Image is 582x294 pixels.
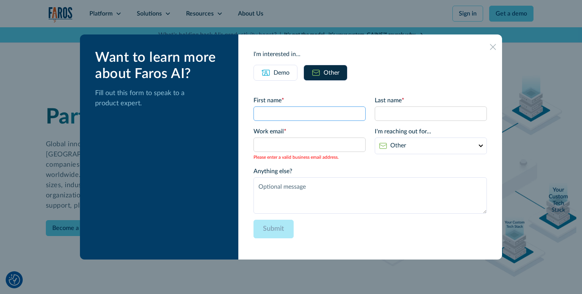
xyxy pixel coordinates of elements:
[253,127,366,136] label: Work email
[95,88,226,109] p: Fill out this form to speak to a product expert.
[253,154,366,161] span: Please enter a valid business email address.
[253,167,487,176] label: Anything else?
[95,50,226,82] div: Want to learn more about Faros AI?
[253,96,487,244] form: Email Form
[274,68,289,77] div: Demo
[375,96,487,105] label: Last name
[375,127,487,136] label: I'm reaching out for...
[253,50,487,59] div: I'm interested in...
[324,68,339,77] div: Other
[253,96,366,105] label: First name
[253,220,294,238] input: Submit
